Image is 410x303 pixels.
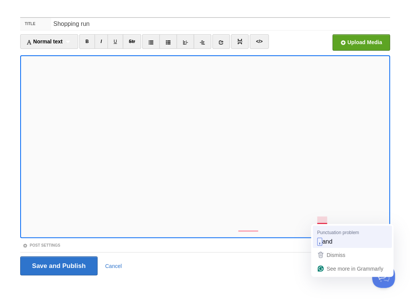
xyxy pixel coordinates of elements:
[250,34,268,49] a: </>
[107,34,123,49] a: U
[20,256,98,275] input: Save and Publish
[105,263,122,269] a: Cancel
[123,34,141,49] a: Str
[237,39,242,44] img: pagebreak-icon.png
[20,18,51,30] label: Title
[79,34,95,49] a: B
[22,243,60,247] a: Post Settings
[26,38,62,45] span: Normal text
[129,39,135,44] del: Str
[94,34,108,49] a: I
